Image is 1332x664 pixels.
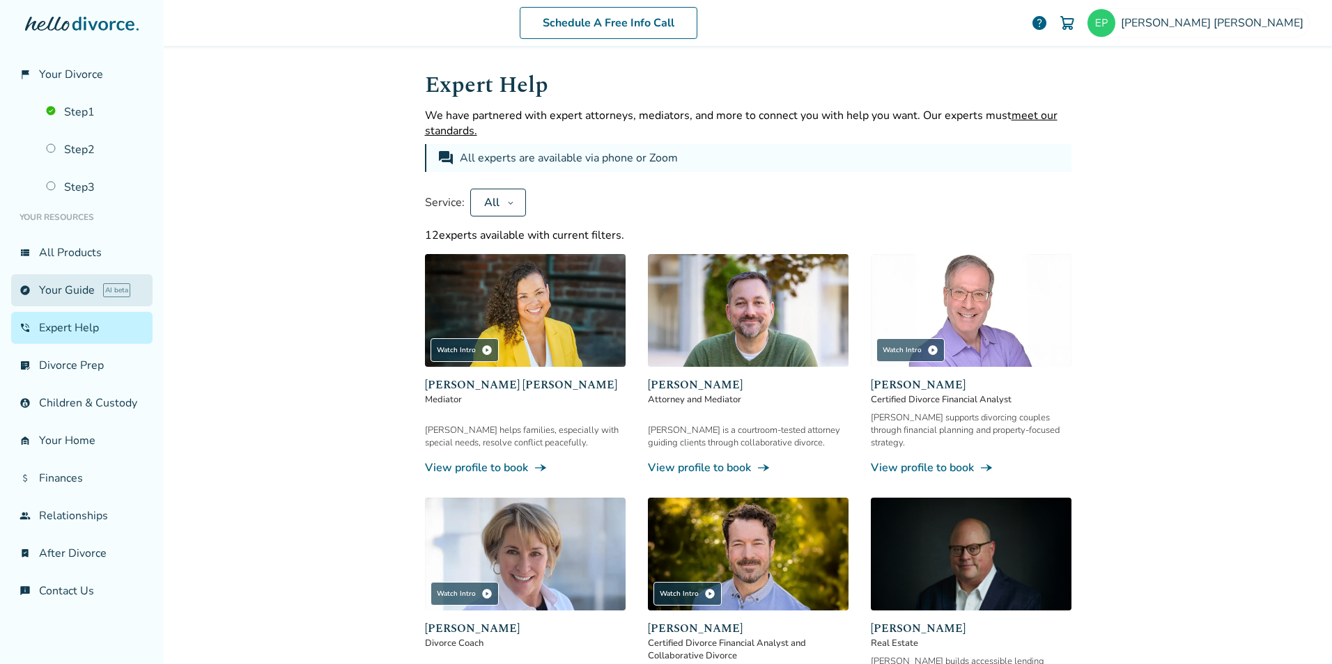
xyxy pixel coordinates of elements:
[11,425,153,457] a: garage_homeYour Home
[20,285,31,296] span: explore
[20,397,31,409] span: account_child
[653,582,722,606] div: Watch Intro
[648,377,849,393] span: [PERSON_NAME]
[460,150,681,166] div: All experts are available via phone or Zoom
[520,7,697,39] a: Schedule A Free Info Call
[425,377,626,393] span: [PERSON_NAME] [PERSON_NAME]
[482,195,502,210] div: All
[425,424,626,449] div: [PERSON_NAME] helps families, especially with special needs, resolve conflict peacefully.
[38,134,153,166] a: Step2
[871,254,1071,367] img: Jeff Landers
[1121,15,1309,31] span: [PERSON_NAME] [PERSON_NAME]
[481,345,493,356] span: play_circle
[648,637,849,662] span: Certified Divorce Financial Analyst and Collaborative Divorce
[871,393,1071,406] span: Certified Divorce Financial Analyst
[431,338,499,362] div: Watch Intro
[11,58,153,90] a: flag_2Your Divorce
[927,345,938,356] span: play_circle
[1087,9,1115,37] img: peric8882@gmail.com
[871,460,1071,475] a: View profile to bookline_end_arrow_notch
[1031,15,1048,31] a: help
[425,108,1071,139] p: We have partnered with expert attorneys, mediators, and more to connect you with help you want. O...
[103,283,130,297] span: AI beta
[425,637,626,649] span: Divorce Coach
[39,67,103,82] span: Your Divorce
[11,575,153,607] a: chat_infoContact Us
[425,460,626,475] a: View profile to bookline_end_arrow_notch
[425,498,626,610] img: Kim Goodman
[38,96,153,128] a: Step1
[11,274,153,306] a: exploreYour GuideAI beta
[20,247,31,258] span: view_list
[425,108,1058,139] span: meet our standards.
[1262,597,1332,664] iframe: Chat Widget
[470,189,526,216] button: All
[648,254,849,367] img: Neil Forester
[11,349,153,381] a: list_alt_checkDivorce Prep
[757,461,770,475] span: line_end_arrow_notch
[871,620,1071,637] span: [PERSON_NAME]
[437,150,454,166] span: forum
[1059,15,1076,31] img: Cart
[431,582,499,606] div: Watch Intro
[20,360,31,371] span: list_alt_check
[425,393,626,406] span: Mediator
[11,462,153,494] a: attach_moneyFinances
[20,322,31,333] span: phone_in_talk
[425,254,626,367] img: Claudia Brown Coulter
[20,585,31,596] span: chat_info
[11,237,153,269] a: view_listAll Products
[20,435,31,446] span: garage_home
[20,510,31,521] span: group
[871,498,1071,610] img: Chris Freemott
[11,537,153,569] a: bookmark_checkAfter Divorce
[11,500,153,532] a: groupRelationships
[648,620,849,637] span: [PERSON_NAME]
[20,473,31,484] span: attach_money
[11,387,153,419] a: account_childChildren & Custody
[11,203,153,231] li: Your Resources
[425,68,1071,102] h1: Expert Help
[11,312,153,344] a: phone_in_talkExpert Help
[979,461,993,475] span: line_end_arrow_notch
[425,620,626,637] span: [PERSON_NAME]
[481,588,493,599] span: play_circle
[871,377,1071,393] span: [PERSON_NAME]
[648,424,849,449] div: [PERSON_NAME] is a courtroom-tested attorney guiding clients through collaborative divorce.
[648,498,849,610] img: John Duffy
[871,637,1071,649] span: Real Estate
[20,548,31,559] span: bookmark_check
[648,460,849,475] a: View profile to bookline_end_arrow_notch
[648,393,849,406] span: Attorney and Mediator
[425,195,465,210] span: Service:
[20,69,31,80] span: flag_2
[425,228,1071,243] div: 12 experts available with current filters.
[704,588,715,599] span: play_circle
[534,461,548,475] span: line_end_arrow_notch
[38,171,153,203] a: Step3
[876,338,945,362] div: Watch Intro
[871,411,1071,449] div: [PERSON_NAME] supports divorcing couples through financial planning and property-focused strategy.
